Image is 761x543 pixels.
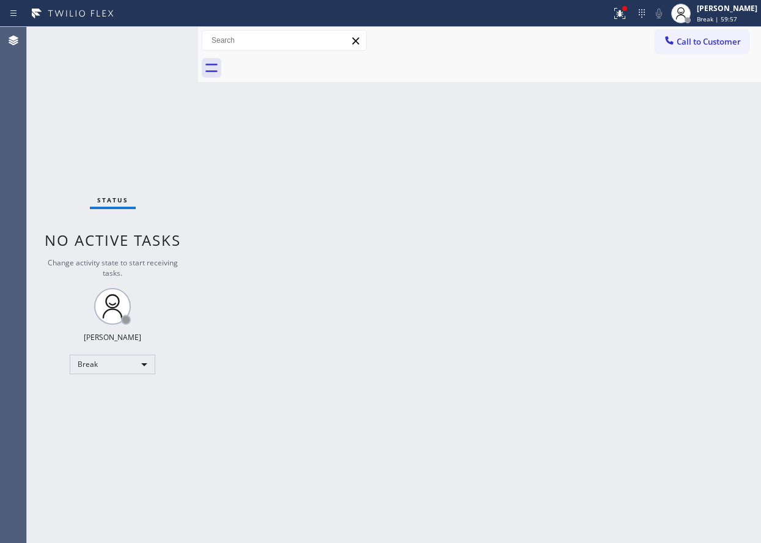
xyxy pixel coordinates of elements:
[70,355,155,374] div: Break
[202,31,366,50] input: Search
[697,3,757,13] div: [PERSON_NAME]
[697,15,737,23] span: Break | 59:57
[650,5,667,22] button: Mute
[45,230,181,250] span: No active tasks
[677,36,741,47] span: Call to Customer
[48,257,178,278] span: Change activity state to start receiving tasks.
[97,196,128,204] span: Status
[84,332,141,342] div: [PERSON_NAME]
[655,30,749,53] button: Call to Customer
